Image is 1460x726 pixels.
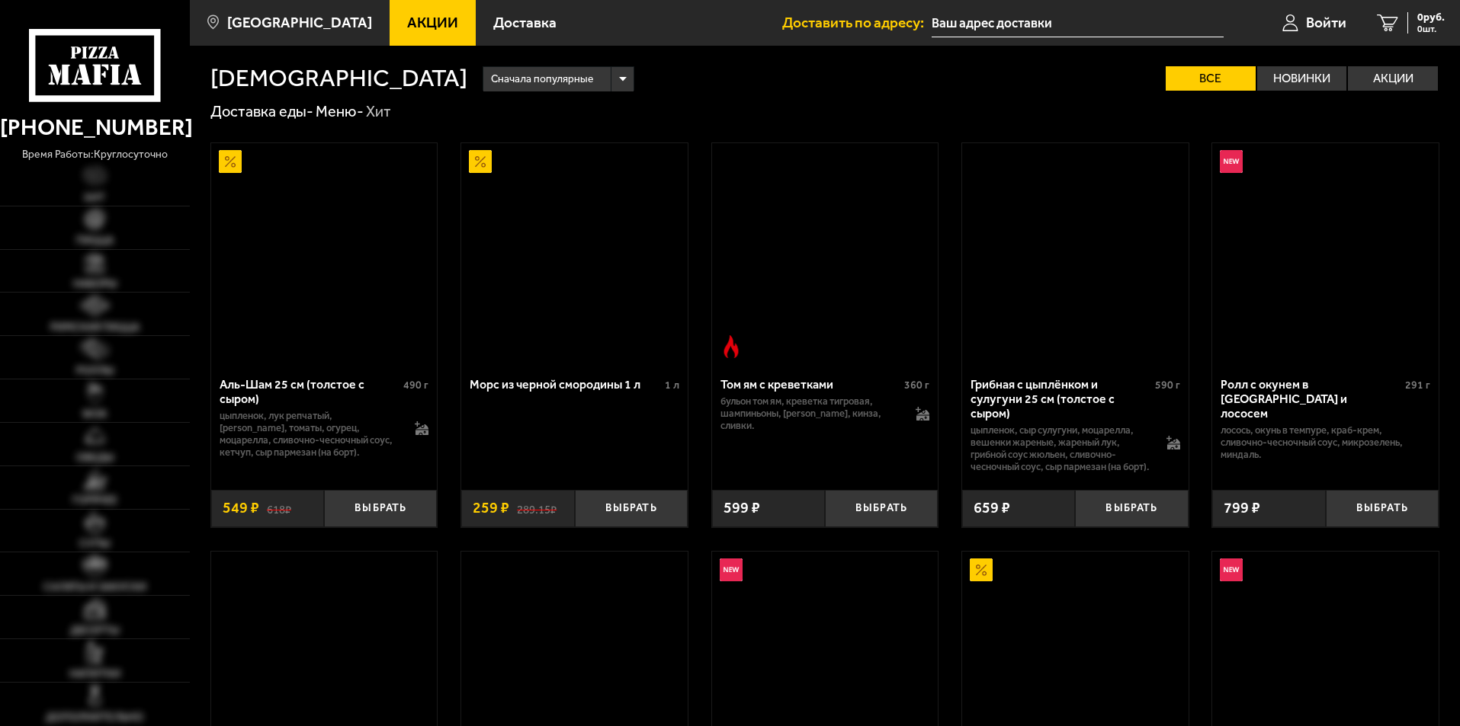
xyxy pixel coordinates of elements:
[211,143,438,366] a: АкционныйАль-Шам 25 см (толстое с сыром)
[1405,379,1430,392] span: 291 г
[665,379,679,392] span: 1 л
[971,377,1151,421] div: Грибная с цыплёнком и сулугуни 25 см (толстое с сыром)
[76,366,114,376] span: Роллы
[210,102,313,120] a: Доставка еды-
[220,410,400,459] p: цыпленок, лук репчатый, [PERSON_NAME], томаты, огурец, моцарелла, сливочно-чесночный соус, кетчуп...
[1326,490,1439,527] button: Выбрать
[971,424,1151,473] p: цыпленок, сыр сулугуни, моцарелла, вешенки жареные, жареный лук, грибной соус Жюльен, сливочно-че...
[227,15,372,30] span: [GEOGRAPHIC_DATA]
[84,193,105,203] span: Хит
[904,379,929,392] span: 360 г
[76,453,114,463] span: Обеды
[73,279,117,289] span: Наборы
[1075,490,1188,527] button: Выбрать
[69,669,120,680] span: Напитки
[46,712,143,723] span: Дополнительно
[469,150,492,173] img: Акционный
[470,377,661,392] div: Морс из черной смородины 1 л
[712,143,939,366] a: Острое блюдоТом ям с креветками
[1221,424,1430,461] p: лосось, окунь в темпуре, краб-крем, сливочно-чесночный соус, микрозелень, миндаль.
[50,322,140,333] span: Римская пицца
[76,235,114,246] span: Пицца
[720,558,743,581] img: Новинка
[517,501,557,516] s: 289.15 ₽
[491,65,593,94] span: Сначала популярные
[324,490,437,527] button: Выбрать
[1257,66,1347,91] label: Новинки
[493,15,557,30] span: Доставка
[970,558,993,581] img: Акционный
[473,501,509,516] span: 259 ₽
[70,625,119,636] span: Десерты
[720,395,901,432] p: бульон том ям, креветка тигровая, шампиньоны, [PERSON_NAME], кинза, сливки.
[219,150,242,173] img: Акционный
[962,143,1189,366] a: Грибная с цыплёнком и сулугуни 25 см (толстое с сыром)
[1220,150,1243,173] img: Новинка
[720,335,743,358] img: Острое блюдо
[79,539,110,549] span: Супы
[720,377,901,392] div: Том ям с креветками
[1212,143,1439,366] a: НовинкаРолл с окунем в темпуре и лососем
[1417,12,1445,23] span: 0 руб.
[1348,66,1438,91] label: Акции
[575,490,688,527] button: Выбрать
[366,102,391,122] div: Хит
[1166,66,1256,91] label: Все
[403,379,428,392] span: 490 г
[724,501,760,516] span: 599 ₽
[267,501,291,516] s: 618 ₽
[210,66,467,91] h1: [DEMOGRAPHIC_DATA]
[1221,377,1401,421] div: Ролл с окунем в [GEOGRAPHIC_DATA] и лососем
[72,495,117,506] span: Горячее
[82,409,107,420] span: WOK
[1155,379,1180,392] span: 590 г
[316,102,364,120] a: Меню-
[407,15,458,30] span: Акции
[1417,24,1445,34] span: 0 шт.
[220,377,400,406] div: Аль-Шам 25 см (толстое с сыром)
[223,501,259,516] span: 549 ₽
[782,15,932,30] span: Доставить по адресу:
[43,582,146,593] span: Салаты и закуски
[932,9,1224,37] input: Ваш адрес доставки
[1224,501,1260,516] span: 799 ₽
[1220,558,1243,581] img: Новинка
[974,501,1010,516] span: 659 ₽
[461,143,688,366] a: АкционныйМорс из черной смородины 1 л
[825,490,938,527] button: Выбрать
[1306,15,1346,30] span: Войти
